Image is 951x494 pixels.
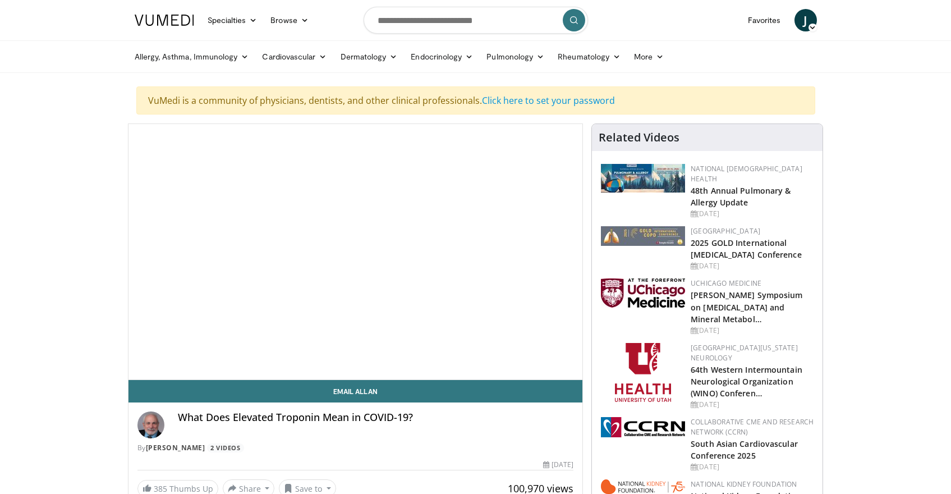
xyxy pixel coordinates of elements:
a: [PERSON_NAME] [146,443,205,452]
h4: Related Videos [599,131,679,144]
img: 29f03053-4637-48fc-b8d3-cde88653f0ec.jpeg.150x105_q85_autocrop_double_scale_upscale_version-0.2.jpg [601,226,685,246]
a: Dermatology [334,45,405,68]
a: South Asian Cardiovascular Conference 2025 [691,438,798,461]
a: J [794,9,817,31]
img: VuMedi Logo [135,15,194,26]
div: [DATE] [691,326,814,336]
a: Email Allan [128,380,583,402]
a: [PERSON_NAME] Symposium on [MEDICAL_DATA] and Mineral Metabol… [691,290,802,324]
a: [GEOGRAPHIC_DATA] [691,226,760,236]
a: National Kidney Foundation [691,479,797,489]
div: [DATE] [691,462,814,472]
a: Pulmonology [480,45,551,68]
span: 385 [154,483,167,494]
a: National [DEMOGRAPHIC_DATA] Health [691,164,802,184]
a: [GEOGRAPHIC_DATA][US_STATE] Neurology [691,343,798,363]
img: f6362829-b0a3-407d-a044-59546adfd345.png.150x105_q85_autocrop_double_scale_upscale_version-0.2.png [615,343,671,402]
a: More [627,45,670,68]
div: By [137,443,574,453]
img: b90f5d12-84c1-472e-b843-5cad6c7ef911.jpg.150x105_q85_autocrop_double_scale_upscale_version-0.2.jpg [601,164,685,193]
a: 48th Annual Pulmonary & Allergy Update [691,185,791,208]
div: [DATE] [543,460,573,470]
a: UChicago Medicine [691,278,761,288]
a: Click here to set your password [482,94,615,107]
a: Favorites [741,9,788,31]
a: Browse [264,9,315,31]
h4: What Does Elevated Troponin Mean in COVID-19? [178,411,574,424]
video-js: Video Player [128,124,583,380]
div: VuMedi is a community of physicians, dentists, and other clinical professionals. [136,86,815,115]
a: 2025 GOLD International [MEDICAL_DATA] Conference [691,237,802,260]
a: Allergy, Asthma, Immunology [128,45,256,68]
a: Collaborative CME and Research Network (CCRN) [691,417,814,437]
input: Search topics, interventions [364,7,588,34]
a: Cardiovascular [255,45,333,68]
a: 64th Western Intermountain Neurological Organization (WINO) Conferen… [691,364,802,399]
div: [DATE] [691,209,814,219]
a: Endocrinology [404,45,480,68]
a: Rheumatology [551,45,627,68]
img: Avatar [137,411,164,438]
a: 2 Videos [207,443,244,453]
img: a04ee3ba-8487-4636-b0fb-5e8d268f3737.png.150x105_q85_autocrop_double_scale_upscale_version-0.2.png [601,417,685,437]
div: [DATE] [691,400,814,410]
img: 5f87bdfb-7fdf-48f0-85f3-b6bcda6427bf.jpg.150x105_q85_autocrop_double_scale_upscale_version-0.2.jpg [601,278,685,308]
div: [DATE] [691,261,814,271]
a: Specialties [201,9,264,31]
